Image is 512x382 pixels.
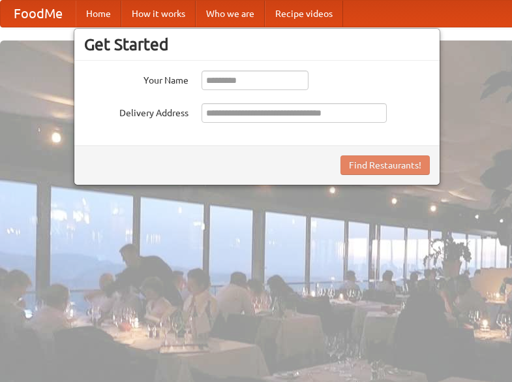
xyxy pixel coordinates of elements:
[76,1,121,27] a: Home
[265,1,343,27] a: Recipe videos
[84,103,188,119] label: Delivery Address
[121,1,196,27] a: How it works
[1,1,76,27] a: FoodMe
[84,71,188,87] label: Your Name
[84,35,430,54] h3: Get Started
[340,155,430,175] button: Find Restaurants!
[196,1,265,27] a: Who we are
